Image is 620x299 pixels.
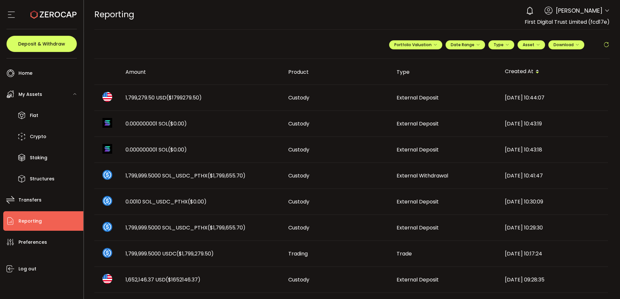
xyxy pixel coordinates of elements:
[94,9,134,20] span: Reporting
[494,42,509,47] span: Type
[397,94,439,101] span: External Deposit
[500,198,608,205] div: [DATE] 10:30:09
[102,274,112,284] img: usd_portfolio.svg
[500,250,608,257] div: [DATE] 10:17:24
[397,276,439,283] span: External Deposit
[18,69,32,78] span: Home
[588,268,620,299] iframe: Chat Widget
[446,40,485,49] button: Date Range
[208,172,245,179] span: ($1,799,655.70)
[18,264,36,274] span: Log out
[500,94,608,101] div: [DATE] 10:44:07
[102,92,112,102] img: usd_portfolio.svg
[125,172,245,179] span: 1,799,999.5000 SOL_USDC_PTHX
[523,42,534,47] span: Asset
[102,196,112,206] img: sol_usdc_pthx_portfolio.png
[548,40,584,49] button: Download
[288,198,309,205] span: Custody
[102,248,112,258] img: usdc_portfolio.svg
[102,170,112,180] img: sol_usdc_pthx_portfolio.png
[500,120,608,127] div: [DATE] 10:43:19
[30,111,38,120] span: Fiat
[500,172,608,179] div: [DATE] 10:41:47
[30,153,47,162] span: Staking
[125,224,245,231] span: 1,799,999.5000 SOL_USDC_PTHX
[488,40,514,49] button: Type
[125,146,187,153] span: 0.000000001 SOL
[208,224,245,231] span: ($1,799,655.70)
[397,120,439,127] span: External Deposit
[18,195,42,205] span: Transfers
[288,146,309,153] span: Custody
[18,216,42,226] span: Reporting
[188,198,207,205] span: ($0.00)
[451,42,480,47] span: Date Range
[394,42,437,47] span: Portfolio Valuation
[18,238,47,247] span: Preferences
[500,146,608,153] div: [DATE] 10:43:18
[6,36,77,52] button: Deposit & Withdraw
[102,222,112,232] img: sol_usdc_pthx_portfolio.png
[288,120,309,127] span: Custody
[30,132,46,141] span: Crypto
[525,18,610,26] span: First Digital Trust Limited (fcd17e)
[30,174,54,184] span: Structures
[283,68,391,76] div: Product
[288,224,309,231] span: Custody
[397,250,412,257] span: Trade
[500,66,608,77] div: Created At
[556,6,602,15] span: [PERSON_NAME]
[168,146,187,153] span: ($0.00)
[176,250,214,257] span: ($1,799,279.50)
[125,198,207,205] span: 0.0010 SOL_USDC_PTHX
[500,224,608,231] div: [DATE] 10:29:30
[518,40,545,49] button: Asset
[288,250,308,257] span: Trading
[397,172,448,179] span: External Withdrawal
[102,144,112,154] img: sol_portfolio.png
[391,68,500,76] div: Type
[125,94,202,101] span: 1,799,279.50 USD
[102,118,112,128] img: sol_portfolio.png
[168,120,187,127] span: ($0.00)
[397,198,439,205] span: External Deposit
[18,42,65,46] span: Deposit & Withdraw
[288,276,309,283] span: Custody
[389,40,442,49] button: Portfolio Valuation
[397,224,439,231] span: External Deposit
[120,68,283,76] div: Amount
[166,276,200,283] span: ($1652146.37)
[288,94,309,101] span: Custody
[125,120,187,127] span: 0.000000001 SOL
[500,276,608,283] div: [DATE] 09:28:35
[125,250,214,257] span: 1,799,999.5000 USDC
[166,94,202,101] span: ($1799279.50)
[125,276,200,283] span: 1,652,146.37 USD
[397,146,439,153] span: External Deposit
[288,172,309,179] span: Custody
[18,90,42,99] span: My Assets
[554,42,579,47] span: Download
